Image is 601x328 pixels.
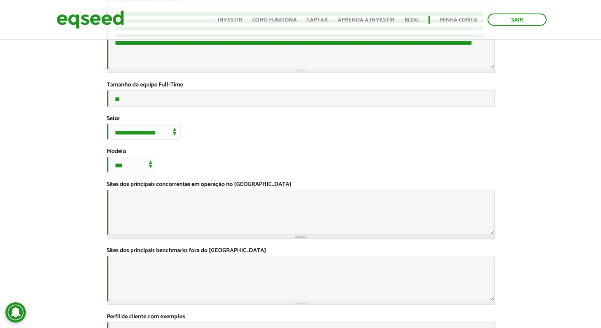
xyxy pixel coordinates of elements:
a: Como funciona [252,17,297,23]
a: Sair [488,13,547,26]
label: Sites dos principais benchmarks fora do [GEOGRAPHIC_DATA] [107,248,266,254]
label: Setor [107,116,120,122]
label: Modelo [107,149,126,155]
label: Sites dos principais concorrentes em operação no [GEOGRAPHIC_DATA] [107,182,291,188]
label: Tamanho da equipe Full-Time [107,82,183,88]
label: Perfil de cliente com exemplos [107,314,185,320]
a: Minha conta [440,17,477,23]
a: Investir [218,17,242,23]
a: Aprenda a investir [338,17,394,23]
img: EqSeed [57,8,124,31]
a: Captar [307,17,328,23]
a: Blog [404,17,418,23]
